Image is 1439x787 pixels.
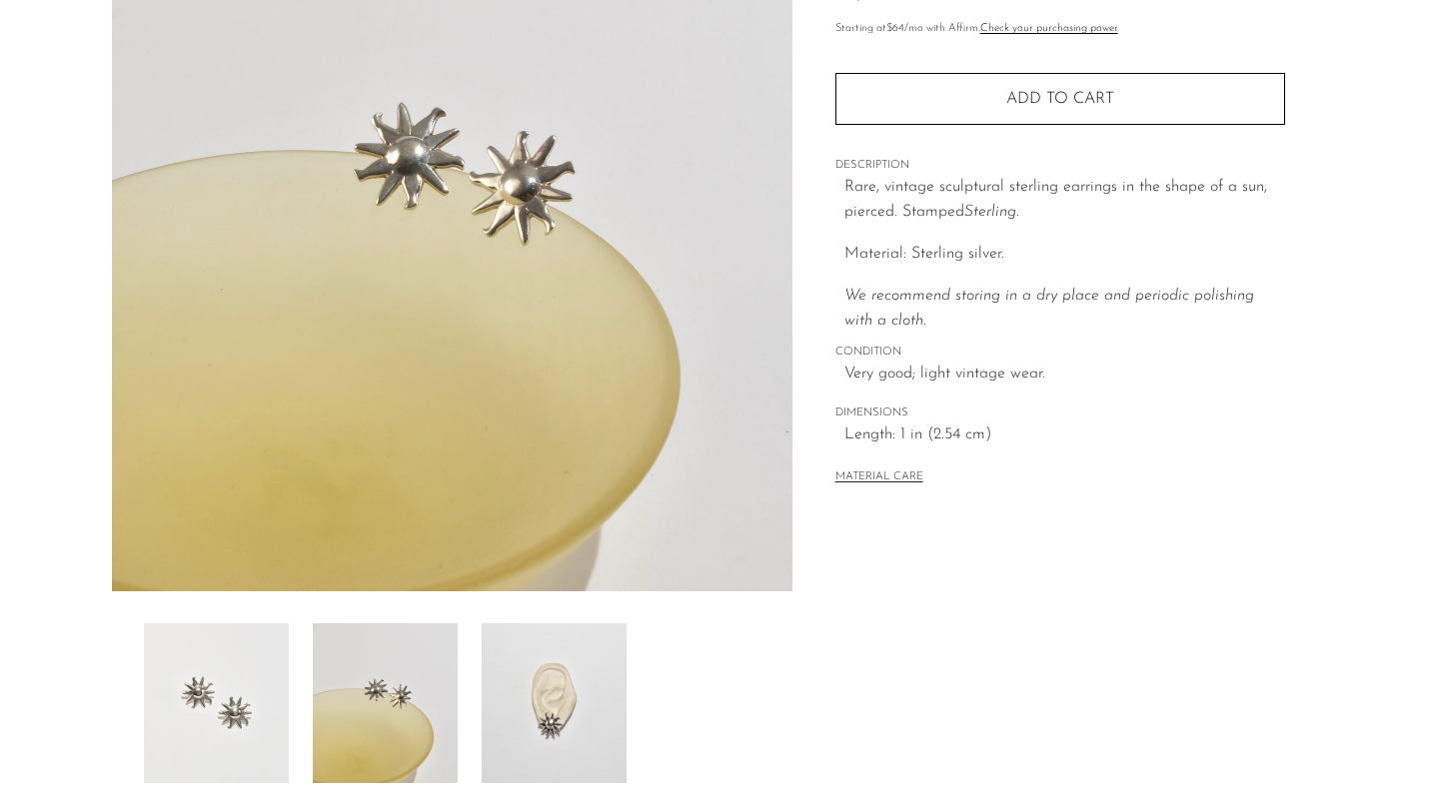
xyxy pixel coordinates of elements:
button: MATERIAL CARE [835,470,923,485]
span: $64 [886,23,904,34]
img: Sun Stud Earrings [313,623,458,783]
span: DESCRIPTION [835,157,1285,175]
em: Sterling. [964,204,1019,220]
span: DIMENSIONS [835,404,1285,422]
img: Sun Stud Earrings [482,623,627,783]
p: Material: Sterling silver. [844,242,1285,268]
p: Rare, vintage sculptural sterling earrings in the shape of a sun, pierced. Stamped [844,175,1285,226]
em: We recommend storing in a dry place and periodic polishing with a cloth. [844,288,1254,330]
span: Add to cart [1006,90,1114,109]
span: CONDITION [835,344,1285,362]
img: Sun Stud Earrings [144,623,289,783]
button: Add to cart [835,73,1285,125]
span: Very good; light vintage wear. [844,362,1285,388]
span: Length: 1 in (2.54 cm) [844,422,1285,448]
a: Check your purchasing power - Learn more about Affirm Financing (opens in modal) [980,23,1118,34]
p: Starting at /mo with Affirm. [835,20,1285,38]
